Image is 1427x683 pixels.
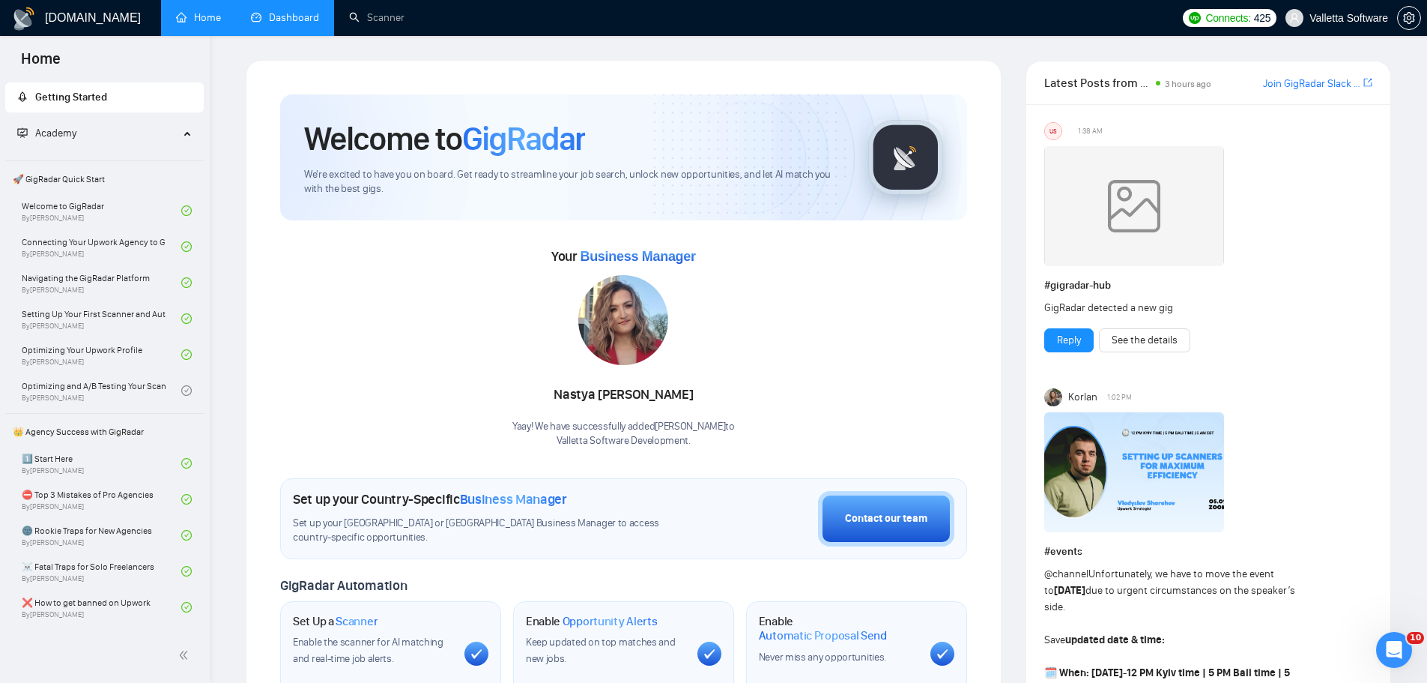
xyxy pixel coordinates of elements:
[1044,412,1224,532] img: F09DQRWLC0N-Event%20with%20Vlad%20Sharahov.png
[1189,12,1201,24] img: upwork-logo.png
[336,614,378,629] span: Scanner
[22,519,181,552] a: 🌚 Rookie Traps for New AgenciesBy[PERSON_NAME]
[1044,388,1062,406] img: Korlan
[462,118,585,159] span: GigRadar
[1044,568,1088,580] span: @channel
[818,491,954,547] button: Contact our team
[7,164,202,194] span: 🚀 GigRadar Quick Start
[293,517,690,545] span: Set up your [GEOGRAPHIC_DATA] or [GEOGRAPHIC_DATA] Business Manager to access country-specific op...
[22,483,181,516] a: ⛔ Top 3 Mistakes of Pro AgenciesBy[PERSON_NAME]
[1363,76,1372,88] span: export
[22,266,181,299] a: Navigating the GigRadar PlatformBy[PERSON_NAME]
[1044,73,1151,92] span: Latest Posts from the GigRadar Community
[759,651,886,664] span: Never miss any opportunities.
[12,7,36,31] img: logo
[1376,632,1412,668] iframe: Intercom live chat
[1363,76,1372,90] a: export
[178,648,193,663] span: double-left
[563,614,658,629] span: Opportunity Alerts
[22,591,181,624] a: ❌ How to get banned on UpworkBy[PERSON_NAME]
[181,205,192,216] span: check-circle
[181,494,192,505] span: check-circle
[1407,632,1424,644] span: 10
[1205,10,1250,26] span: Connects:
[22,302,181,335] a: Setting Up Your First Scanner and Auto-BidderBy[PERSON_NAME]
[1107,391,1132,404] span: 1:02 PM
[845,511,927,527] div: Contact our team
[17,127,76,139] span: Academy
[1397,6,1421,30] button: setting
[7,417,202,447] span: 👑 Agency Success with GigRadar
[1044,667,1057,679] span: 🗓️
[17,127,28,138] span: fund-projection-screen
[1044,544,1372,560] h1: # events
[1112,332,1178,349] a: See the details
[1044,328,1094,352] button: Reply
[176,11,221,24] a: homeHome
[512,420,735,448] div: Yaay! We have successfully added [PERSON_NAME] to
[1398,12,1420,24] span: setting
[1065,634,1165,646] strong: updated date & time:
[1045,123,1061,139] div: US
[181,349,192,360] span: check-circle
[22,374,181,407] a: Optimizing and A/B Testing Your Scanner for Better ResultsBy[PERSON_NAME]
[460,491,567,508] span: Business Manager
[251,11,319,24] a: dashboardDashboard
[1054,584,1085,597] strong: [DATE]
[1044,146,1224,266] img: weqQh+iSagEgQAAAABJRU5ErkJggg==
[1057,332,1081,349] a: Reply
[181,313,192,324] span: check-circle
[1078,124,1103,138] span: 1:38 AM
[551,248,696,265] span: Your
[1397,12,1421,24] a: setting
[22,447,181,480] a: 1️⃣ Start HereBy[PERSON_NAME]
[1044,277,1372,294] h1: # gigradar-hub
[280,577,407,594] span: GigRadar Automation
[181,566,192,577] span: check-circle
[181,241,192,252] span: check-circle
[1099,328,1190,352] button: See the details
[293,491,567,508] h1: Set up your Country-Specific
[1059,667,1089,679] strong: When:
[1165,79,1211,89] span: 3 hours ago
[1263,76,1360,92] a: Join GigRadar Slack Community
[181,602,192,613] span: check-circle
[512,382,735,408] div: Nastya [PERSON_NAME]
[22,194,181,227] a: Welcome to GigRadarBy[PERSON_NAME]
[22,338,181,371] a: Optimizing Your Upwork ProfileBy[PERSON_NAME]
[181,530,192,541] span: check-circle
[181,458,192,469] span: check-circle
[5,82,204,112] li: Getting Started
[1254,10,1270,26] span: 425
[512,434,735,448] p: Valletta Software Development .
[1044,300,1307,316] div: GigRadar detected a new gig
[17,91,28,102] span: rocket
[181,277,192,288] span: check-circle
[9,48,73,79] span: Home
[22,230,181,263] a: Connecting Your Upwork Agency to GigRadarBy[PERSON_NAME]
[580,249,695,264] span: Business Manager
[1068,389,1097,406] span: Korlan
[293,636,443,665] span: Enable the scanner for AI matching and real-time job alerts.
[578,275,668,365] img: 1686180585495-117.jpg
[759,628,887,643] span: Automatic Proposal Send
[349,11,405,24] a: searchScanner
[22,555,181,588] a: ☠️ Fatal Traps for Solo FreelancersBy[PERSON_NAME]
[1091,667,1123,679] strong: [DATE]
[35,127,76,139] span: Academy
[181,385,192,396] span: check-circle
[526,636,676,665] span: Keep updated on top matches and new jobs.
[1289,13,1300,23] span: user
[759,614,918,643] h1: Enable
[304,118,585,159] h1: Welcome to
[868,120,943,195] img: gigradar-logo.png
[35,91,107,103] span: Getting Started
[304,168,844,196] span: We're excited to have you on board. Get ready to streamline your job search, unlock new opportuni...
[526,614,658,629] h1: Enable
[293,614,378,629] h1: Set Up a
